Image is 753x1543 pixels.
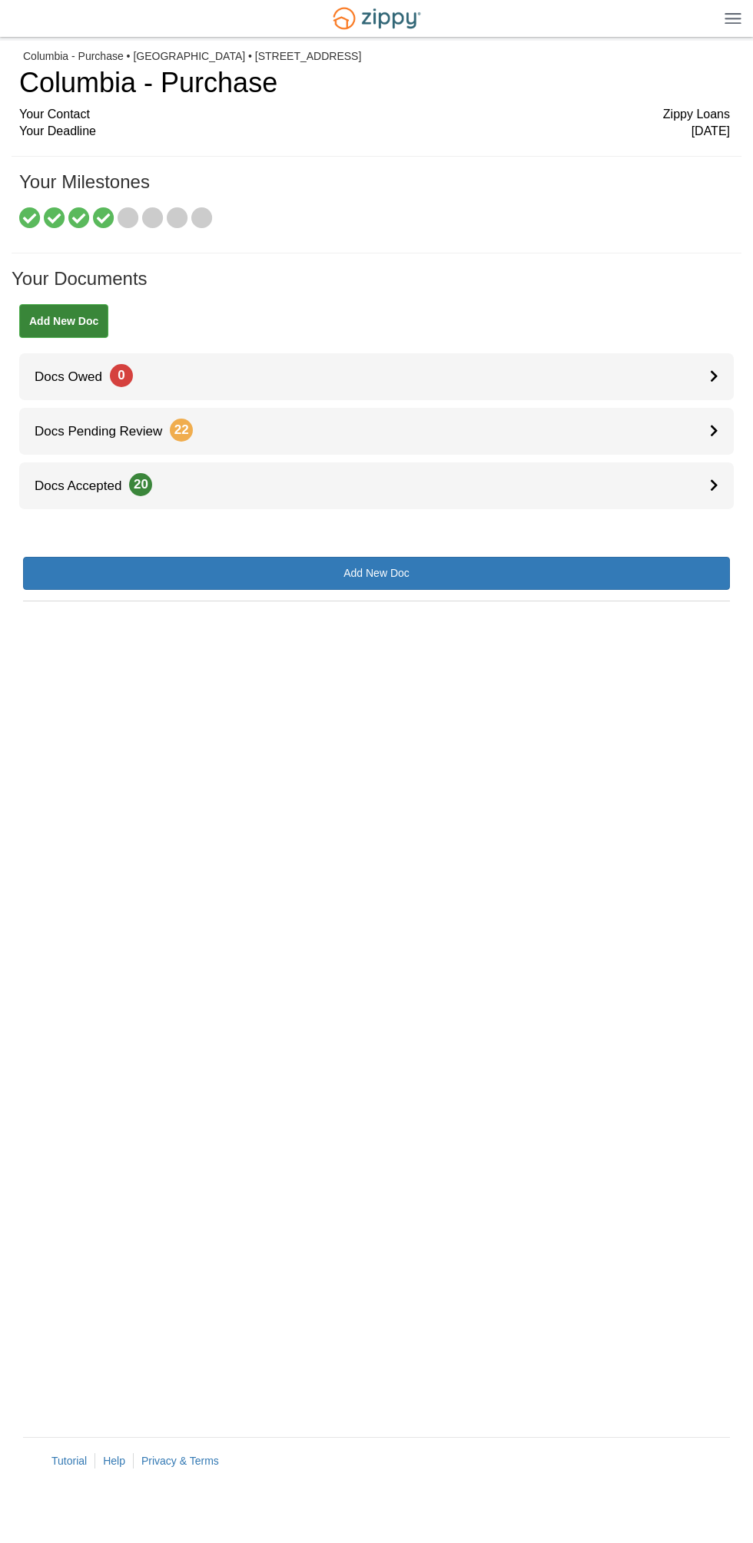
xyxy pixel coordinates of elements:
[19,106,730,124] div: Your Contact
[725,12,741,24] img: Mobile Dropdown Menu
[692,123,730,141] span: [DATE]
[103,1455,125,1467] a: Help
[19,123,730,141] div: Your Deadline
[19,304,108,338] a: Add New Doc
[663,106,730,124] span: Zippy Loans
[23,557,730,590] a: Add New Doc
[19,353,734,400] a: Docs Owed0
[129,473,152,496] span: 20
[51,1455,87,1467] a: Tutorial
[19,478,152,493] span: Docs Accepted
[19,172,730,207] h1: Your Milestones
[170,419,193,442] span: 22
[110,364,133,387] span: 0
[12,269,741,304] h1: Your Documents
[141,1455,219,1467] a: Privacy & Terms
[19,68,730,98] h1: Columbia - Purchase
[19,462,734,509] a: Docs Accepted20
[19,424,193,439] span: Docs Pending Review
[19,408,734,455] a: Docs Pending Review22
[19,369,133,384] span: Docs Owed
[23,50,730,63] div: Columbia - Purchase • [GEOGRAPHIC_DATA] • [STREET_ADDRESS]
